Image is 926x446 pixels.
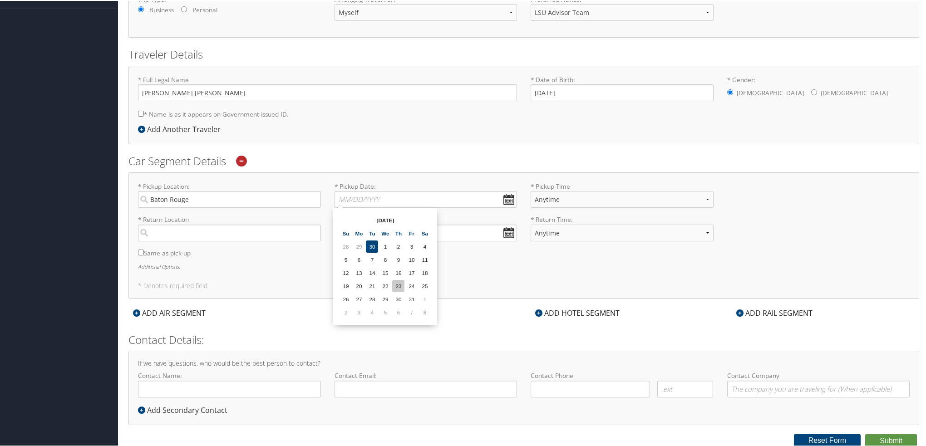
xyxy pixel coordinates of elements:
[531,83,714,100] input: * Date of Birth:
[366,305,378,318] td: 4
[340,226,352,239] th: Su
[405,266,418,278] td: 17
[405,240,418,252] td: 3
[379,253,391,265] td: 8
[392,266,404,278] td: 16
[405,305,418,318] td: 7
[138,214,321,240] label: * Return Location
[419,292,431,304] td: 1
[340,305,352,318] td: 2
[392,292,404,304] td: 30
[727,380,910,397] input: Contact Company
[727,74,910,102] label: * Gender:
[138,74,517,100] label: * Full Legal Name
[379,240,391,252] td: 1
[353,266,365,278] td: 13
[392,253,404,265] td: 9
[353,279,365,291] td: 20
[353,213,418,225] th: [DATE]
[531,370,714,379] label: Contact Phone
[335,370,517,396] label: Contact Email:
[138,248,321,262] label: Same as pick-up
[392,226,404,239] th: Th
[335,190,517,207] input: * Pickup Date:
[340,292,352,304] td: 26
[340,253,352,265] td: 5
[531,307,624,318] div: ADD HOTEL SEGMENT
[340,279,352,291] td: 19
[192,5,217,14] label: Personal
[737,83,804,101] label: [DEMOGRAPHIC_DATA]
[340,266,352,278] td: 12
[353,226,365,239] th: Mo
[366,253,378,265] td: 7
[405,253,418,265] td: 10
[531,214,714,247] label: * Return Time:
[138,83,517,100] input: * Full Legal Name
[366,226,378,239] th: Tu
[353,305,365,318] td: 3
[138,380,321,397] input: Contact Name:
[128,307,210,318] div: ADD AIR SEGMENT
[128,46,919,61] h2: Traveler Details
[405,292,418,304] td: 31
[366,266,378,278] td: 14
[419,226,431,239] th: Sa
[138,123,225,134] div: Add Another Traveler
[353,292,365,304] td: 27
[138,282,910,288] h5: * Denotes required field
[531,74,714,100] label: * Date of Birth:
[379,279,391,291] td: 22
[419,253,431,265] td: 11
[138,249,144,255] input: Same as pick-up
[138,404,232,415] div: Add Secondary Contact
[727,370,910,396] label: Contact Company
[392,279,404,291] td: 23
[392,240,404,252] td: 2
[405,279,418,291] td: 24
[727,88,733,94] input: * Gender:[DEMOGRAPHIC_DATA][DEMOGRAPHIC_DATA]
[366,240,378,252] td: 30
[138,110,144,116] input: * Name is as it appears on Government issued ID.
[419,240,431,252] td: 4
[794,433,861,446] button: Reset Form
[128,152,919,168] h2: Car Segment Details
[419,305,431,318] td: 8
[732,307,817,318] div: ADD RAIL SEGMENT
[379,226,391,239] th: We
[335,380,517,397] input: Contact Email:
[138,370,321,396] label: Contact Name:
[379,266,391,278] td: 15
[531,224,714,240] select: * Return Time:
[138,263,910,268] h6: Additional Options:
[657,380,713,397] input: .ext
[138,359,910,366] h4: If we have questions, who would be the best person to contact?
[353,253,365,265] td: 6
[379,305,391,318] td: 5
[531,181,714,214] label: * Pickup Time
[419,279,431,291] td: 25
[392,305,404,318] td: 6
[138,181,321,207] label: * Pickup Location:
[366,292,378,304] td: 28
[128,331,919,347] h2: Contact Details:
[405,226,418,239] th: Fr
[138,105,289,122] label: * Name is as it appears on Government issued ID.
[353,240,365,252] td: 29
[340,240,352,252] td: 28
[379,292,391,304] td: 29
[811,88,817,94] input: * Gender:[DEMOGRAPHIC_DATA][DEMOGRAPHIC_DATA]
[330,307,414,318] div: ADD CAR SEGMENT
[335,181,517,207] label: * Pickup Date:
[531,190,714,207] select: * Pickup Time
[149,5,174,14] label: Business
[419,266,431,278] td: 18
[821,83,888,101] label: [DEMOGRAPHIC_DATA]
[366,279,378,291] td: 21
